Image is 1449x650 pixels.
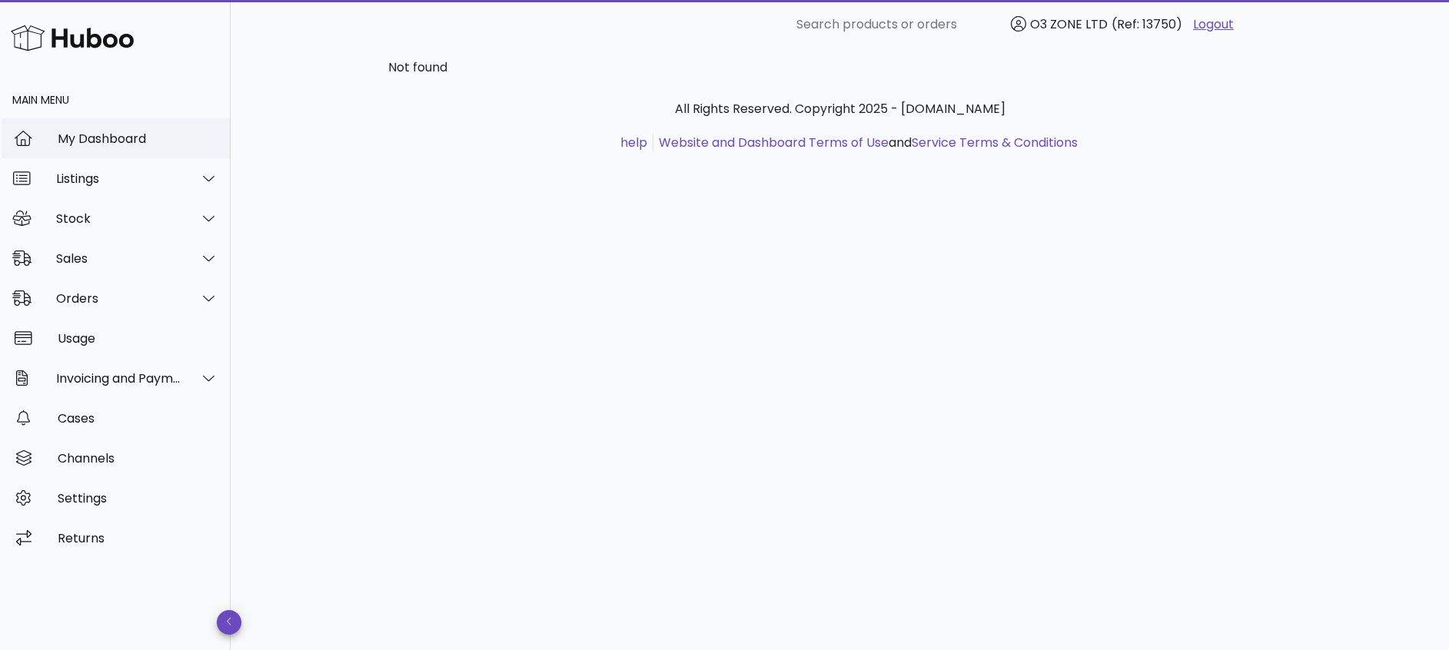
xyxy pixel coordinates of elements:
[1030,15,1108,33] span: O3 ZONE LTD
[58,131,218,146] div: My Dashboard
[653,134,1078,152] li: and
[620,134,647,151] a: help
[58,531,218,546] div: Returns
[56,371,181,386] div: Invoicing and Payments
[56,211,181,226] div: Stock
[56,251,181,266] div: Sales
[58,411,218,426] div: Cases
[58,451,218,466] div: Channels
[11,22,134,55] img: Huboo Logo
[659,134,889,151] a: Website and Dashboard Terms of Use
[400,100,1280,118] p: All Rights Reserved. Copyright 2025 - [DOMAIN_NAME]
[1193,15,1234,34] a: Logout
[912,134,1078,151] a: Service Terms & Conditions
[56,291,181,306] div: Orders
[58,491,218,506] div: Settings
[58,331,218,346] div: Usage
[1112,15,1182,33] span: (Ref: 13750)
[56,171,181,186] div: Listings
[388,58,1292,77] div: Not found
